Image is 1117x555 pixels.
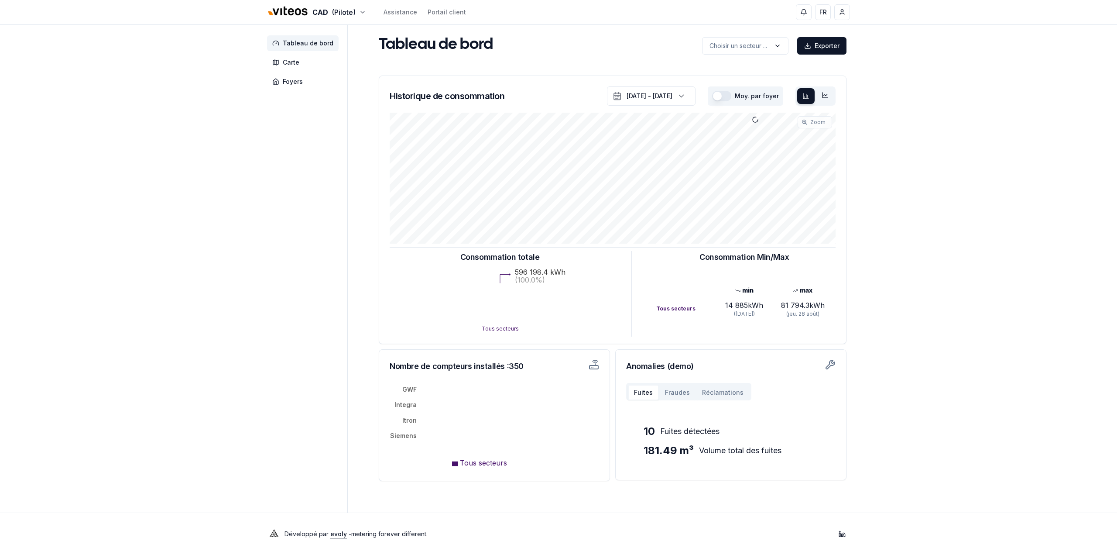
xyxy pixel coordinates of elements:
[284,528,428,540] p: Développé par - metering forever different .
[626,360,836,372] h3: Anomalies (demo)
[390,360,541,372] h3: Nombre de compteurs installés : 350
[402,386,417,393] tspan: GWF
[267,3,366,22] button: CAD(Pilote)
[515,268,565,276] text: 596 198.4 kWh
[379,36,493,54] h1: Tableau de bord
[774,310,832,317] div: (jeu. 28 août)
[774,286,832,295] div: max
[384,8,417,17] a: Assistance
[810,119,826,126] span: Zoom
[607,86,696,106] button: [DATE] - [DATE]
[735,93,779,99] label: Moy. par foyer
[283,58,299,67] span: Carte
[699,251,789,263] h3: Consommation Min/Max
[797,37,846,55] button: Exporter
[332,7,356,17] span: (Pilote)
[715,310,773,317] div: ([DATE])
[627,92,672,100] div: [DATE] - [DATE]
[702,37,788,55] button: label
[481,325,518,332] text: Tous secteurs
[660,425,720,438] span: Fuites détectées
[644,444,694,458] span: 181.49 m³
[428,8,466,17] a: Portail client
[656,305,715,312] div: Tous secteurs
[659,385,696,400] button: Fraudes
[283,39,333,48] span: Tableau de bord
[515,276,545,284] text: (100.0%)
[312,7,328,17] span: CAD
[628,385,659,400] button: Fuites
[330,530,347,538] a: evoly
[460,458,507,467] span: Tous secteurs
[267,1,309,22] img: Viteos - CAD Logo
[267,527,281,541] img: Evoly Logo
[267,55,342,70] a: Carte
[715,286,773,295] div: min
[390,90,504,102] h3: Historique de consommation
[390,432,417,439] tspan: Siemens
[267,74,342,90] a: Foyers
[644,424,655,438] span: 10
[715,300,773,310] div: 14 885 kWh
[774,300,832,310] div: 81 794.3 kWh
[696,385,750,400] button: Réclamations
[709,41,767,50] p: Choisir un secteur ...
[267,35,342,51] a: Tableau de bord
[819,8,827,17] span: FR
[815,4,831,20] button: FR
[394,401,417,408] tspan: Integra
[699,445,781,457] span: Volume total des fuites
[283,77,303,86] span: Foyers
[460,251,539,263] h3: Consommation totale
[402,417,417,424] tspan: Itron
